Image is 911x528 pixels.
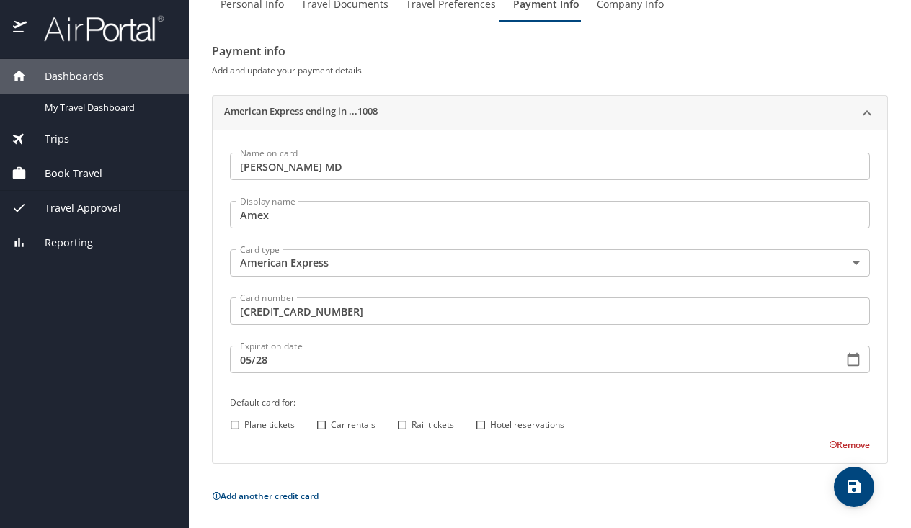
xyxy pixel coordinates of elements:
[412,419,454,431] span: Rail tickets
[224,104,378,122] h2: American Express ending in ...1008
[28,14,164,42] img: airportal-logo.png
[45,101,172,115] span: My Travel Dashboard
[213,130,887,463] div: American Express ending in ...1008
[834,467,874,507] button: save
[230,346,832,373] input: MM/YY
[331,419,375,431] span: Car rentals
[212,40,888,63] h2: Payment info
[490,419,564,431] span: Hotel reservations
[27,68,104,84] span: Dashboards
[230,249,870,277] div: American Express
[244,419,295,431] span: Plane tickets
[213,96,887,130] div: American Express ending in ...1008
[230,395,870,410] h6: Default card for:
[13,14,28,42] img: icon-airportal.png
[27,200,121,216] span: Travel Approval
[212,490,319,502] button: Add another credit card
[27,166,102,182] span: Book Travel
[829,439,870,451] button: Remove
[212,63,888,78] h6: Add and update your payment details
[27,235,93,251] span: Reporting
[27,131,69,147] span: Trips
[230,201,870,228] input: Ex. My corporate card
